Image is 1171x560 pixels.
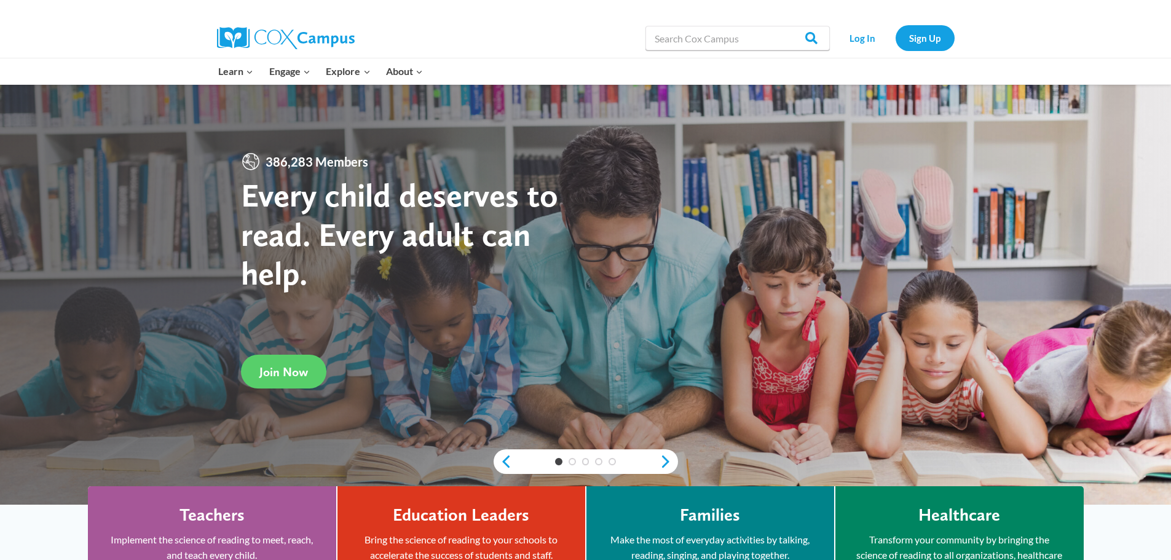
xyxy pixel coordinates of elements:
[836,25,889,50] a: Log In
[393,505,529,526] h4: Education Leaders
[326,63,370,79] span: Explore
[241,355,326,388] a: Join Now
[836,25,955,50] nav: Secondary Navigation
[680,505,740,526] h4: Families
[569,458,576,465] a: 2
[918,505,1000,526] h4: Healthcare
[386,63,423,79] span: About
[609,458,616,465] a: 5
[241,175,558,293] strong: Every child deserves to read. Every adult can help.
[494,449,678,474] div: content slider buttons
[555,458,562,465] a: 1
[660,454,678,469] a: next
[259,365,308,379] span: Join Now
[211,58,431,84] nav: Primary Navigation
[582,458,589,465] a: 3
[494,454,512,469] a: previous
[645,26,830,50] input: Search Cox Campus
[179,505,245,526] h4: Teachers
[261,152,373,172] span: 386,283 Members
[896,25,955,50] a: Sign Up
[218,63,253,79] span: Learn
[217,27,355,49] img: Cox Campus
[595,458,602,465] a: 4
[269,63,310,79] span: Engage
